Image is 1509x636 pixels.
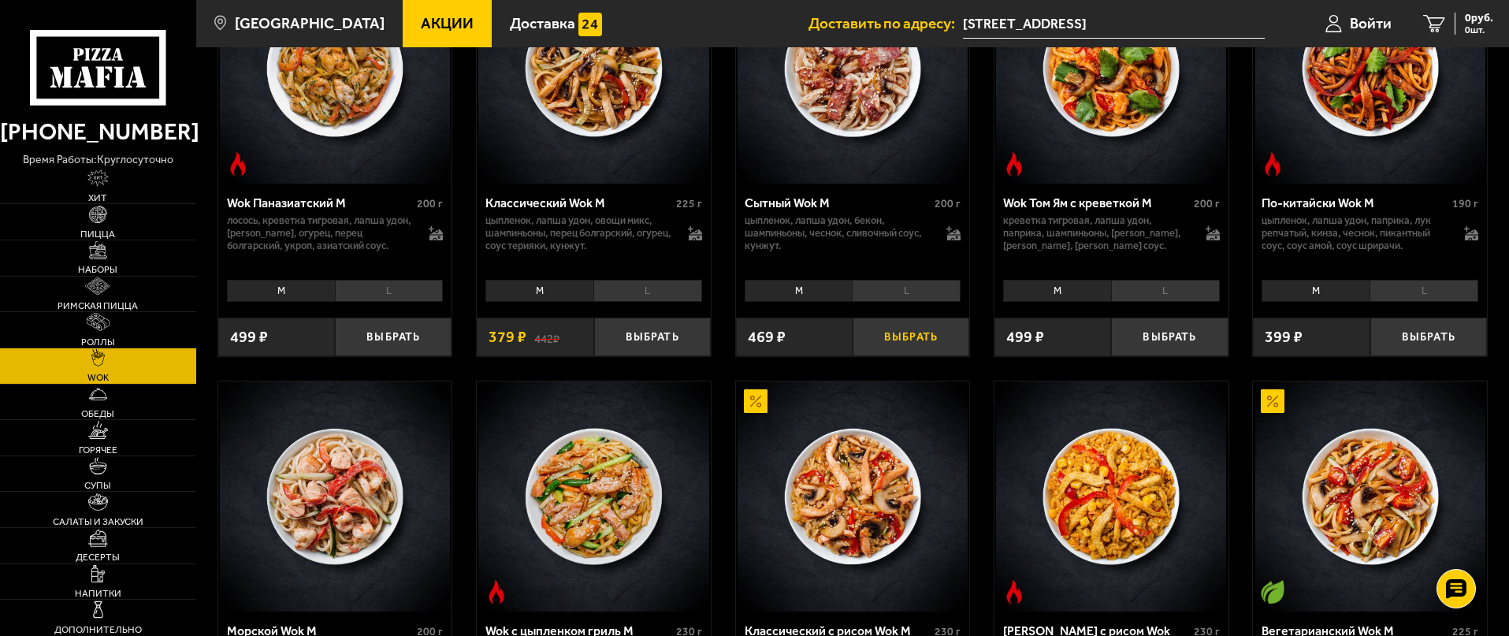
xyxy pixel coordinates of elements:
p: цыпленок, лапша удон, овощи микс, шампиньоны, перец болгарский, огурец, соус терияки, кунжут. [485,214,672,252]
span: 200 г [935,197,961,210]
li: M [1262,280,1370,302]
s: 442 ₽ [534,329,559,345]
span: [GEOGRAPHIC_DATA] [235,16,385,31]
span: Римская пицца [58,301,138,311]
button: Выбрать [1370,318,1487,356]
img: Острое блюдо [485,580,508,604]
li: L [852,280,961,302]
span: 200 г [1194,197,1220,210]
span: 499 ₽ [230,329,268,345]
span: Акции [421,16,474,31]
a: Острое блюдоКарри с рисом Wok M [994,381,1228,612]
span: Пицца [80,229,115,239]
img: Острое блюдо [1002,580,1026,604]
img: Острое блюдо [1002,152,1026,176]
img: Острое блюдо [1261,152,1284,176]
div: Классический Wok M [485,195,672,210]
li: M [1003,280,1111,302]
span: Роллы [81,337,115,347]
span: Хит [88,193,107,203]
span: Супы [84,481,111,490]
button: Выбрать [1111,318,1228,356]
li: L [1111,280,1220,302]
span: 225 г [676,197,702,210]
li: M [745,280,853,302]
span: Наборы [78,265,117,274]
span: Дополнительно [54,625,142,634]
p: цыпленок, лапша удон, паприка, лук репчатый, кинза, чеснок, пикантный соус, соус Амой, соус шрирачи. [1262,214,1448,252]
img: Вегетарианское блюдо [1261,580,1284,604]
span: Десерты [76,552,120,562]
p: цыпленок, лапша удон, бекон, шампиньоны, чеснок, сливочный соус, кунжут. [745,214,931,252]
span: 0 руб. [1465,13,1493,24]
span: Горячее [79,445,117,455]
a: АкционныйКлассический с рисом Wok M [736,381,970,612]
p: лосось, креветка тигровая, лапша удон, [PERSON_NAME], огурец, перец болгарский, укроп, азиатский ... [227,214,414,252]
div: Wok Том Ям с креветкой M [1003,195,1190,210]
span: Напитки [75,589,121,598]
span: 200 г [417,197,443,210]
button: Выбрать [335,318,452,356]
li: L [1370,280,1478,302]
div: По-китайски Wok M [1262,195,1448,210]
button: Выбрать [853,318,969,356]
a: АкционныйВегетарианское блюдоВегетарианский Wok M [1253,381,1487,612]
span: Доставить по адресу: [808,16,963,31]
span: Салаты и закуски [53,517,143,526]
span: 379 ₽ [489,329,526,345]
img: 15daf4d41897b9f0e9f617042186c801.svg [578,13,602,36]
li: M [485,280,593,302]
p: креветка тигровая, лапша удон, паприка, шампиньоны, [PERSON_NAME], [PERSON_NAME], [PERSON_NAME] с... [1003,214,1190,252]
div: Wok Паназиатский M [227,195,414,210]
li: M [227,280,335,302]
span: Войти [1350,16,1392,31]
img: Острое блюдо [226,152,250,176]
span: 469 ₽ [748,329,786,345]
span: Обеды [81,409,114,418]
img: Морской Wok M [220,381,450,612]
img: Карри с рисом Wok M [996,381,1226,612]
span: 0 шт. [1465,25,1493,35]
a: Морской Wok M [218,381,452,612]
input: Ваш адрес доставки [963,9,1265,39]
span: 399 ₽ [1265,329,1303,345]
img: Акционный [744,389,768,413]
span: 499 ₽ [1006,329,1044,345]
span: Доставка [510,16,575,31]
button: Выбрать [594,318,711,356]
img: Вегетарианский Wok M [1255,381,1485,612]
span: 190 г [1452,197,1478,210]
img: Акционный [1261,389,1284,413]
li: L [593,280,702,302]
img: Классический с рисом Wok M [738,381,968,612]
img: Wok с цыпленком гриль M [478,381,708,612]
a: Острое блюдоWok с цыпленком гриль M [477,381,711,612]
li: L [335,280,444,302]
span: WOK [87,373,109,382]
div: Сытный Wok M [745,195,931,210]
